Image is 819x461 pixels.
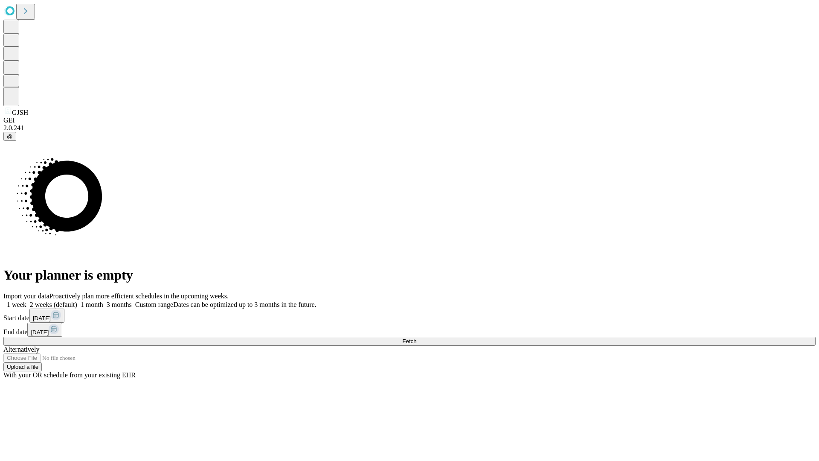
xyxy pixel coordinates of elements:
h1: Your planner is empty [3,267,816,283]
button: Upload a file [3,362,42,371]
button: [DATE] [29,309,64,323]
span: @ [7,133,13,140]
span: 1 month [81,301,103,308]
span: Fetch [402,338,416,344]
span: Dates can be optimized up to 3 months in the future. [173,301,316,308]
button: Fetch [3,337,816,346]
span: Custom range [135,301,173,308]
div: End date [3,323,816,337]
span: 2 weeks (default) [30,301,77,308]
div: Start date [3,309,816,323]
span: With your OR schedule from your existing EHR [3,371,136,379]
span: [DATE] [31,329,49,336]
span: Import your data [3,292,49,300]
span: 3 months [107,301,132,308]
div: GEI [3,117,816,124]
span: GJSH [12,109,28,116]
span: 1 week [7,301,26,308]
button: @ [3,132,16,141]
span: Proactively plan more efficient schedules in the upcoming weeks. [49,292,229,300]
span: Alternatively [3,346,39,353]
button: [DATE] [27,323,62,337]
div: 2.0.241 [3,124,816,132]
span: [DATE] [33,315,51,321]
